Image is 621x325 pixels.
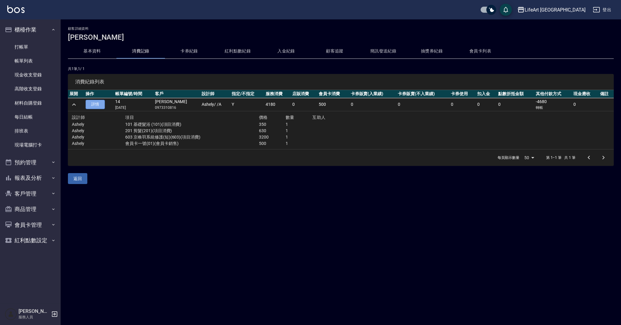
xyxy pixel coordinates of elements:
[2,170,58,186] button: 報表及分析
[5,308,17,320] img: Person
[72,121,125,128] p: Ashely
[259,115,268,120] span: 價格
[312,115,325,120] span: 互助人
[264,90,290,98] th: 服務消費
[449,98,476,111] td: 0
[125,115,134,120] span: 項目
[259,121,286,128] p: 350
[84,90,114,98] th: 操作
[7,5,25,13] img: Logo
[259,140,286,147] p: 500
[115,105,152,110] p: [DATE]
[349,98,397,111] td: 0
[536,105,570,110] p: 轉帳
[2,233,58,248] button: 紅利點數設定
[2,155,58,170] button: 預約管理
[317,98,349,111] td: 500
[286,128,312,134] p: 1
[534,98,572,111] td: -4680
[68,27,614,31] h2: 顧客詳細資料
[525,6,586,14] div: LifeArt [GEOGRAPHIC_DATA]
[68,173,87,184] button: 返回
[68,33,614,42] h3: [PERSON_NAME]
[116,44,165,59] button: 消費記錄
[68,66,614,72] p: 共 1 筆, 1 / 1
[72,115,85,120] span: 設計師
[359,44,408,59] button: 簡訊發送紀錄
[200,98,230,111] td: Ashely / /A
[264,98,290,111] td: 4180
[2,40,58,54] a: 打帳單
[165,44,213,59] button: 卡券紀錄
[317,90,349,98] th: 會員卡消費
[2,22,58,38] button: 櫃檯作業
[153,90,200,98] th: 客戶
[291,90,317,98] th: 店販消費
[286,121,312,128] p: 1
[18,308,49,314] h5: [PERSON_NAME]
[534,90,572,98] th: 其他付款方式
[114,90,153,98] th: 帳單編號/時間
[72,128,125,134] p: Ashely
[476,98,497,111] td: 0
[86,100,105,109] a: 詳情
[546,155,576,160] p: 第 1–1 筆 共 1 筆
[2,217,58,233] button: 會員卡管理
[259,128,286,134] p: 630
[69,100,79,109] button: expand row
[286,115,294,120] span: 數量
[18,314,49,320] p: 服務人員
[68,90,84,98] th: 展開
[349,90,397,98] th: 卡券販賣(入業績)
[155,105,199,110] p: 0973310816
[2,186,58,202] button: 客戶管理
[125,140,259,147] p: 會員卡一號(01)(會員卡銷售)
[310,44,359,59] button: 顧客追蹤
[2,201,58,217] button: 商品管理
[230,98,264,111] td: Y
[72,140,125,147] p: Ashely
[497,90,534,98] th: 點數折抵金額
[125,134,259,140] p: 603 京喚羽系統修護(短)(603)(項目消費)
[500,4,512,16] button: save
[72,134,125,140] p: Ashely
[515,4,588,16] button: LifeArt [GEOGRAPHIC_DATA]
[396,98,449,111] td: 0
[396,90,449,98] th: 卡券販賣(不入業績)
[2,68,58,82] a: 現金收支登錄
[2,138,58,152] a: 現場電腦打卡
[590,4,614,15] button: 登出
[456,44,505,59] button: 會員卡列表
[291,98,317,111] td: 0
[572,90,598,98] th: 現金應收
[449,90,476,98] th: 卡券使用
[2,54,58,68] a: 帳單列表
[68,44,116,59] button: 基本資料
[498,155,519,160] p: 每頁顯示數量
[2,82,58,96] a: 高階收支登錄
[259,134,286,140] p: 3200
[497,98,534,111] td: 0
[213,44,262,59] button: 紅利點數紀錄
[572,98,598,111] td: 0
[408,44,456,59] button: 抽獎券紀錄
[2,110,58,124] a: 每日結帳
[286,134,312,140] p: 1
[2,96,58,110] a: 材料自購登錄
[153,98,200,111] td: [PERSON_NAME]
[230,90,264,98] th: 指定/不指定
[125,128,259,134] p: 201 剪髮(201)(項目消費)
[75,79,606,85] span: 消費紀錄列表
[476,90,497,98] th: 扣入金
[262,44,310,59] button: 入金紀錄
[125,121,259,128] p: 101 基礎髮浴 (101)(項目消費)
[200,90,230,98] th: 設計師
[522,149,536,166] div: 50
[599,90,614,98] th: 備註
[114,98,153,111] td: 14
[286,140,312,147] p: 1
[2,124,58,138] a: 排班表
